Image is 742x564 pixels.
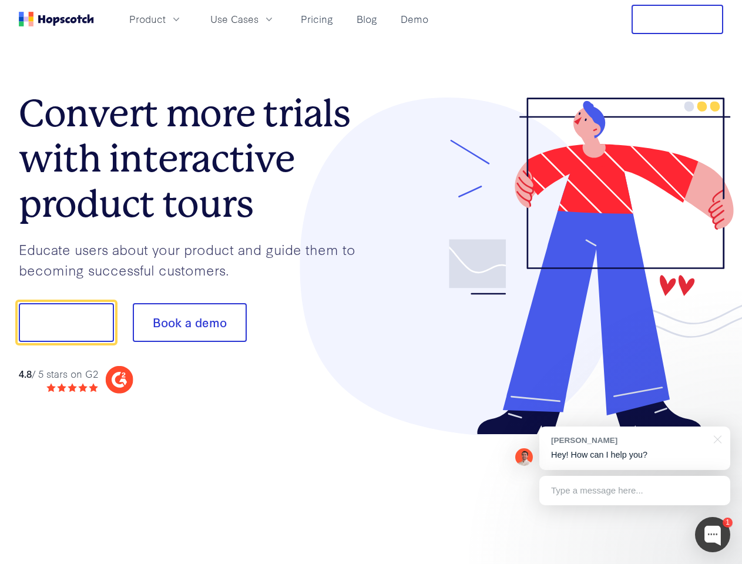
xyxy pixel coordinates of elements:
button: Use Cases [203,9,282,29]
button: Free Trial [632,5,723,34]
img: Mark Spera [515,448,533,466]
a: Demo [396,9,433,29]
div: 1 [723,518,733,528]
p: Hey! How can I help you? [551,449,719,461]
div: Type a message here... [539,476,730,505]
button: Product [122,9,189,29]
div: / 5 stars on G2 [19,367,98,381]
a: Pricing [296,9,338,29]
strong: 4.8 [19,367,32,380]
button: Book a demo [133,303,247,342]
a: Home [19,12,94,26]
h1: Convert more trials with interactive product tours [19,91,371,226]
span: Product [129,12,166,26]
span: Use Cases [210,12,258,26]
p: Educate users about your product and guide them to becoming successful customers. [19,239,371,280]
div: [PERSON_NAME] [551,435,707,446]
button: Show me! [19,303,114,342]
a: Blog [352,9,382,29]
